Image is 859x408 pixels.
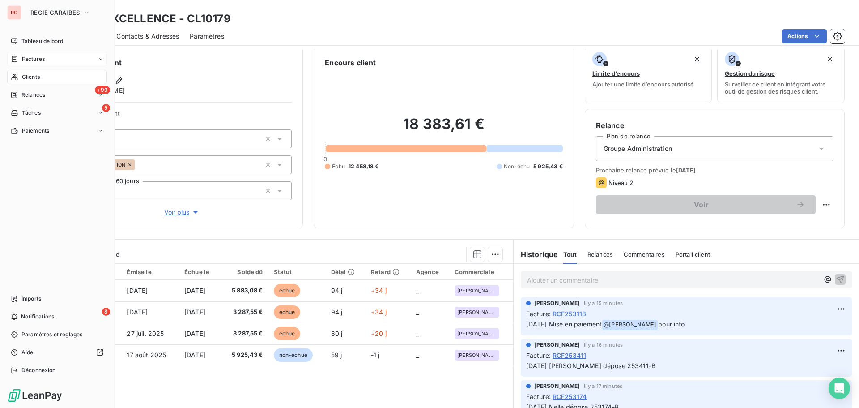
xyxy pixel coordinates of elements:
span: RCF253118 [553,309,586,318]
span: 8 [102,308,110,316]
span: [PERSON_NAME] [534,341,580,349]
span: Déconnexion [21,366,56,374]
h6: Relance [596,120,833,131]
span: [PERSON_NAME] [457,331,497,336]
span: pour info [658,320,685,328]
span: Groupe Administration [604,144,672,153]
span: [DATE] [PERSON_NAME] dépose 253411-B [526,362,655,369]
span: Limite d’encours [592,70,640,77]
span: 17 août 2025 [127,351,166,359]
span: [DATE] [127,287,148,294]
div: Commerciale [455,268,508,275]
div: Agence [416,268,444,275]
span: Voir [607,201,796,208]
span: [DATE] [127,308,148,316]
span: [DATE] [184,308,205,316]
span: échue [274,327,301,340]
h6: Historique [514,249,558,260]
span: Ajouter une limite d’encours autorisé [592,81,694,88]
span: Échu [332,163,345,171]
span: _ [416,330,419,337]
span: Facture : [526,309,551,318]
span: Niveau 2 [608,179,633,186]
span: RCF253174 [553,392,587,401]
span: 3 287,55 € [225,329,263,338]
span: REGIE CARAIBES [30,9,80,16]
span: il y a 17 minutes [584,383,623,389]
span: _ [416,351,419,359]
img: Logo LeanPay [7,388,63,403]
span: Imports [21,295,41,303]
span: Facture : [526,351,551,360]
span: [PERSON_NAME] [457,352,497,358]
span: +34 j [371,308,387,316]
span: [DATE] [184,351,205,359]
span: 5 [102,104,110,112]
button: Voir [596,195,816,214]
span: 5 925,43 € [533,163,563,171]
span: Facture : [526,392,551,401]
button: Actions [782,29,827,43]
span: Prochaine relance prévue le [596,167,833,174]
span: échue [274,305,301,319]
span: [DATE] [184,330,205,337]
span: 12 458,18 € [349,163,379,171]
div: Délai [331,268,360,275]
span: Voir plus [164,208,200,217]
a: Aide [7,345,107,360]
span: Tout [563,251,577,258]
span: RCF253411 [553,351,586,360]
span: +34 j [371,287,387,294]
span: [PERSON_NAME] [534,382,580,390]
span: Surveiller ce client en intégrant votre outil de gestion des risques client. [725,81,837,95]
span: Paramètres et réglages [21,331,82,339]
div: Échue le [184,268,215,275]
div: Émise le [127,268,174,275]
span: Notifications [21,313,54,321]
h6: Informations client [54,57,292,68]
span: [DATE] Mise en paiement [526,320,602,328]
span: 0 [323,155,327,163]
span: Contacts & Adresses [116,32,179,41]
span: il y a 16 minutes [584,342,623,348]
input: Ajouter une valeur [135,161,142,169]
div: RC [7,5,21,20]
span: 94 j [331,308,343,316]
div: Open Intercom Messenger [829,378,850,399]
span: _ [416,287,419,294]
span: Tableau de bord [21,37,63,45]
div: Statut [274,268,320,275]
span: Tâches [22,109,41,117]
span: Aide [21,348,34,356]
span: Portail client [676,251,710,258]
button: Gestion du risqueSurveiller ce client en intégrant votre outil de gestion des risques client. [717,46,845,103]
span: 94 j [331,287,343,294]
span: [PERSON_NAME] [457,288,497,293]
span: 5 883,08 € [225,286,263,295]
span: Paiements [22,127,49,135]
span: Relances [587,251,613,258]
span: [PERSON_NAME] [457,309,497,315]
span: 59 j [331,351,342,359]
span: Relances [21,91,45,99]
span: 80 j [331,330,343,337]
div: Retard [371,268,405,275]
span: [PERSON_NAME] [534,299,580,307]
span: [DATE] [676,167,696,174]
span: Paramètres [190,32,224,41]
span: 3 287,55 € [225,308,263,317]
span: Commentaires [624,251,665,258]
span: +99 [95,86,110,94]
span: échue [274,284,301,297]
h6: Encours client [325,57,376,68]
span: Gestion du risque [725,70,775,77]
span: non-échue [274,348,313,362]
span: +20 j [371,330,387,337]
button: Limite d’encoursAjouter une limite d’encours autorisé [585,46,712,103]
button: Voir plus [72,207,292,217]
span: Propriétés Client [72,110,292,122]
h2: 18 383,61 € [325,115,562,142]
span: _ [416,308,419,316]
span: 5 925,43 € [225,351,263,360]
span: Non-échu [504,163,530,171]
